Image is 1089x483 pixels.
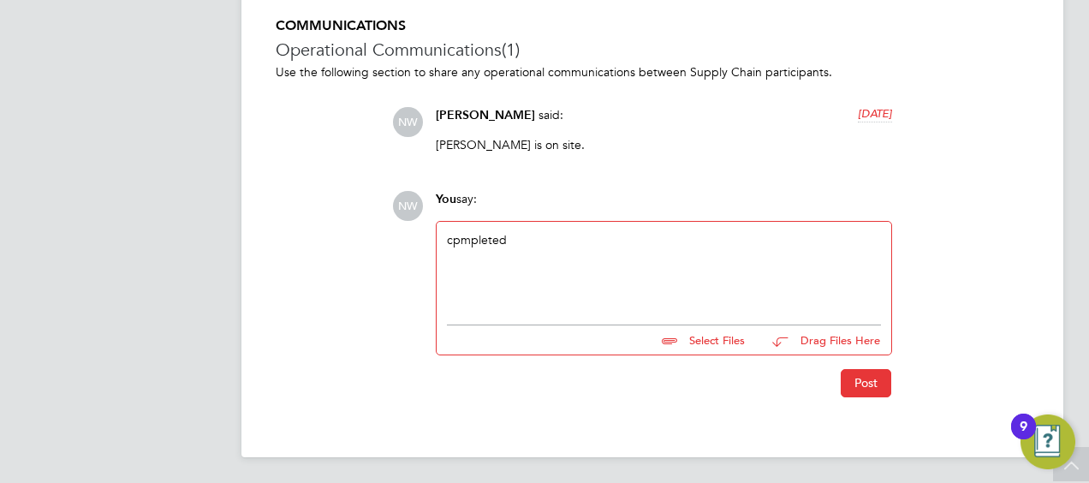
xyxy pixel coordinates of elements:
[436,137,892,152] p: [PERSON_NAME] is on site.
[502,39,520,61] span: (1)
[276,17,1029,35] h5: COMMUNICATIONS
[276,39,1029,61] h3: Operational Communications
[841,369,891,397] button: Post
[436,191,892,221] div: say:
[393,191,423,221] span: NW
[1021,414,1075,469] button: Open Resource Center, 9 new notifications
[276,64,1029,80] p: Use the following section to share any operational communications between Supply Chain participants.
[539,107,563,122] span: said:
[858,106,892,121] span: [DATE]
[1020,426,1027,449] div: 9
[436,108,535,122] span: [PERSON_NAME]
[393,107,423,137] span: NW
[436,192,456,206] span: You
[447,232,881,306] div: cpmpleted
[759,323,881,359] button: Drag Files Here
